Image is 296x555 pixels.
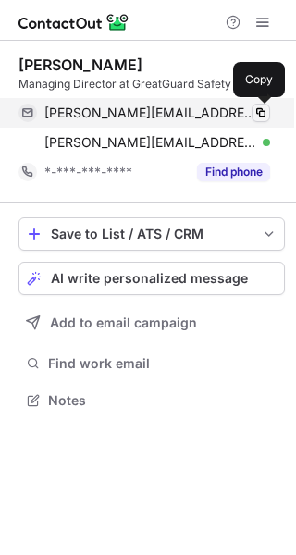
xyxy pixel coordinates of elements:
[197,163,270,181] button: Reveal Button
[51,227,253,241] div: Save to List / ATS / CRM
[48,355,277,372] span: Find work email
[18,76,285,92] div: Managing Director at GreatGuard Safety
[44,105,256,121] span: [PERSON_NAME][EMAIL_ADDRESS][DOMAIN_NAME]
[51,271,248,286] span: AI write personalized message
[44,134,256,151] span: [PERSON_NAME][EMAIL_ADDRESS][DOMAIN_NAME]
[48,392,277,409] span: Notes
[18,262,285,295] button: AI write personalized message
[50,315,197,330] span: Add to email campaign
[18,11,129,33] img: ContactOut v5.3.10
[18,388,285,413] button: Notes
[18,55,142,74] div: [PERSON_NAME]
[18,306,285,339] button: Add to email campaign
[18,351,285,376] button: Find work email
[18,217,285,251] button: save-profile-one-click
